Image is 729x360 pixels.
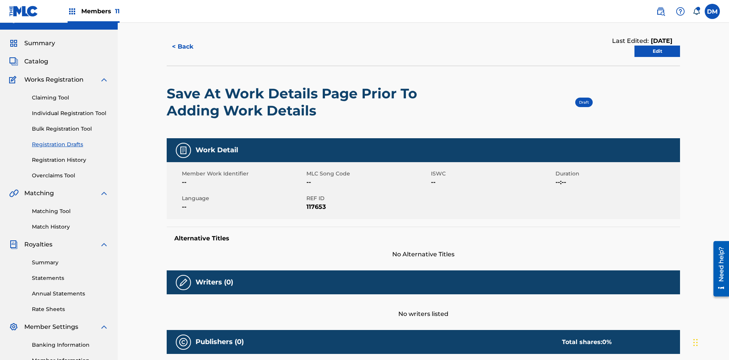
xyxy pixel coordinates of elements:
[182,178,305,187] span: --
[9,39,55,48] a: SummarySummary
[634,46,680,57] a: Edit
[32,305,109,313] a: Rate Sheets
[24,39,55,48] span: Summary
[68,7,77,16] img: Top Rightsholders
[705,4,720,19] div: User Menu
[9,57,48,66] a: CatalogCatalog
[81,7,120,16] span: Members
[693,331,698,354] div: Drag
[179,146,188,155] img: Work Detail
[708,238,729,300] iframe: Resource Center
[167,85,475,119] h2: Save At Work Details Page Prior To Adding Work Details
[32,156,109,164] a: Registration History
[431,170,554,178] span: ISWC
[32,141,109,148] a: Registration Drafts
[167,250,680,259] span: No Alternative Titles
[656,7,665,16] img: search
[653,4,668,19] a: Public Search
[9,240,18,249] img: Royalties
[167,294,680,319] div: No writers listed
[32,172,109,180] a: Overclaims Tool
[579,100,589,105] span: Draft
[9,6,38,17] img: MLC Logo
[115,8,120,15] span: 11
[99,240,109,249] img: expand
[612,36,672,46] div: Last Edited:
[9,189,19,198] img: Matching
[649,37,672,44] span: [DATE]
[24,75,84,84] span: Works Registration
[306,194,429,202] span: REF ID
[99,189,109,198] img: expand
[555,178,678,187] span: --:--
[32,125,109,133] a: Bulk Registration Tool
[676,7,685,16] img: help
[167,37,212,56] button: < Back
[32,109,109,117] a: Individual Registration Tool
[24,322,78,332] span: Member Settings
[32,259,109,267] a: Summary
[9,75,19,84] img: Works Registration
[555,170,678,178] span: Duration
[562,338,612,347] div: Total shares:
[24,189,54,198] span: Matching
[32,341,109,349] a: Banking Information
[431,178,554,187] span: --
[24,57,48,66] span: Catalog
[32,207,109,215] a: Matching Tool
[196,338,244,346] h5: Publishers (0)
[179,338,188,347] img: Publishers
[9,39,18,48] img: Summary
[693,8,700,15] div: Notifications
[99,75,109,84] img: expand
[673,4,688,19] div: Help
[9,57,18,66] img: Catalog
[306,170,429,178] span: MLC Song Code
[32,274,109,282] a: Statements
[306,202,429,212] span: 117653
[32,223,109,231] a: Match History
[306,178,429,187] span: --
[182,194,305,202] span: Language
[182,202,305,212] span: --
[196,278,233,287] h5: Writers (0)
[691,324,729,360] iframe: Chat Widget
[182,170,305,178] span: Member Work Identifier
[174,235,672,242] h5: Alternative Titles
[179,278,188,287] img: Writers
[9,322,18,332] img: Member Settings
[196,146,238,155] h5: Work Detail
[602,338,612,346] span: 0 %
[99,322,109,332] img: expand
[32,94,109,102] a: Claiming Tool
[24,240,52,249] span: Royalties
[32,290,109,298] a: Annual Statements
